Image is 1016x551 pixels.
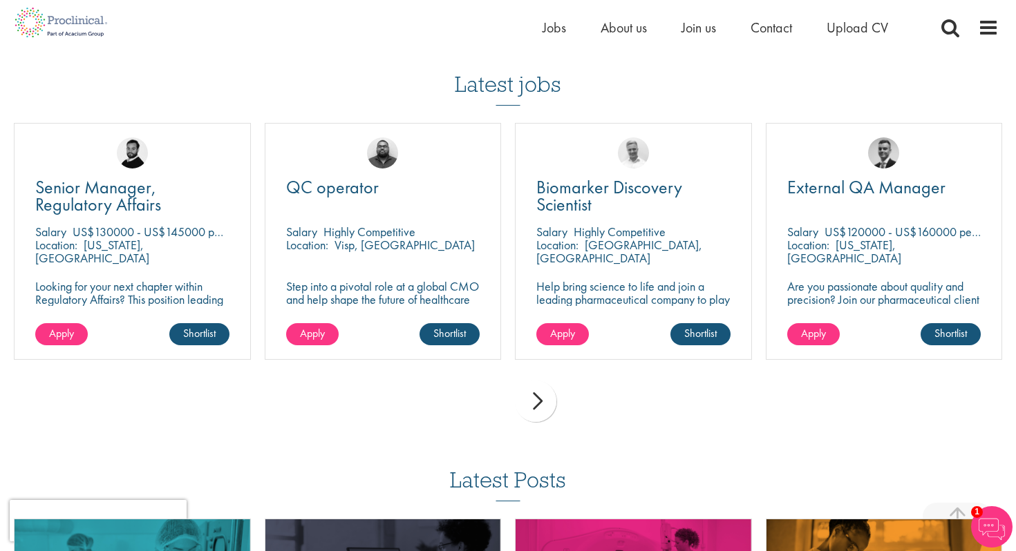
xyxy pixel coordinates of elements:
[450,468,566,501] h3: Latest Posts
[681,19,716,37] a: Join us
[35,280,229,332] p: Looking for your next chapter within Regulatory Affairs? This position leading projects and worki...
[787,179,981,196] a: External QA Manager
[536,323,589,345] a: Apply
[801,326,826,340] span: Apply
[827,19,888,37] a: Upload CV
[787,237,901,266] p: [US_STATE], [GEOGRAPHIC_DATA]
[825,224,1009,240] p: US$120000 - US$160000 per annum
[751,19,792,37] a: Contact
[787,175,946,199] span: External QA Manager
[618,137,649,168] img: Joshua Bye
[35,323,88,345] a: Apply
[49,326,74,340] span: Apply
[574,224,666,240] p: Highly Competitive
[971,506,1013,548] img: Chatbot
[117,137,148,168] img: Nick Walker
[543,19,566,37] a: Jobs
[971,506,983,518] span: 1
[286,224,317,240] span: Salary
[335,237,475,253] p: Visp, [GEOGRAPHIC_DATA]
[35,179,229,213] a: Senior Manager, Regulatory Affairs
[455,38,561,106] h3: Latest jobs
[921,323,981,345] a: Shortlist
[10,500,187,541] iframe: reCAPTCHA
[169,323,229,345] a: Shortlist
[536,175,682,216] span: Biomarker Discovery Scientist
[787,323,840,345] a: Apply
[550,326,575,340] span: Apply
[367,137,398,168] img: Ashley Bennett
[536,237,578,253] span: Location:
[787,224,818,240] span: Salary
[286,280,480,319] p: Step into a pivotal role at a global CMO and help shape the future of healthcare manufacturing.
[536,224,567,240] span: Salary
[670,323,731,345] a: Shortlist
[420,323,480,345] a: Shortlist
[300,326,325,340] span: Apply
[323,224,415,240] p: Highly Competitive
[286,175,379,199] span: QC operator
[35,224,66,240] span: Salary
[787,280,981,332] p: Are you passionate about quality and precision? Join our pharmaceutical client and help ensure to...
[286,323,339,345] a: Apply
[787,237,829,253] span: Location:
[515,380,556,422] div: next
[536,280,731,345] p: Help bring science to life and join a leading pharmaceutical company to play a key role in delive...
[73,224,258,240] p: US$130000 - US$145000 per annum
[868,137,899,168] img: Alex Bill
[286,179,480,196] a: QC operator
[35,175,161,216] span: Senior Manager, Regulatory Affairs
[536,237,702,266] p: [GEOGRAPHIC_DATA], [GEOGRAPHIC_DATA]
[601,19,647,37] a: About us
[286,237,328,253] span: Location:
[35,237,149,266] p: [US_STATE], [GEOGRAPHIC_DATA]
[536,179,731,213] a: Biomarker Discovery Scientist
[35,237,77,253] span: Location:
